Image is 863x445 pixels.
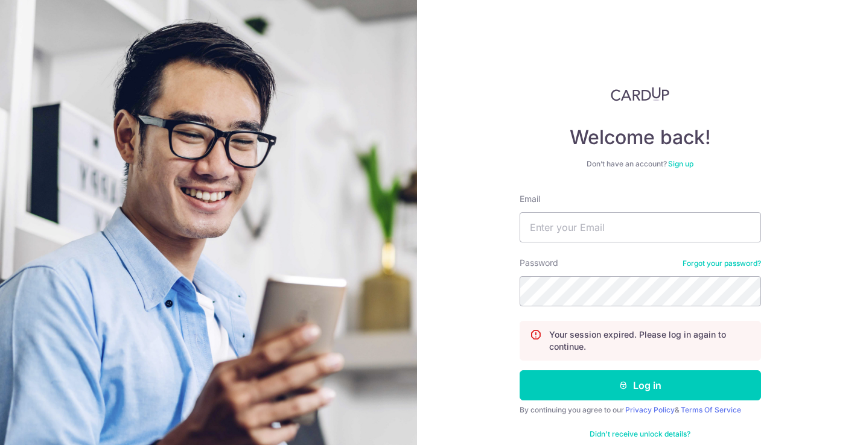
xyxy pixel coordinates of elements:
input: Enter your Email [520,212,761,242]
a: Terms Of Service [681,405,741,414]
p: Your session expired. Please log in again to continue. [549,329,751,353]
h4: Welcome back! [520,125,761,150]
label: Email [520,193,540,205]
div: By continuing you agree to our & [520,405,761,415]
div: Don’t have an account? [520,159,761,169]
a: Forgot your password? [683,259,761,268]
a: Didn't receive unlock details? [590,429,690,439]
label: Password [520,257,558,269]
a: Privacy Policy [625,405,675,414]
button: Log in [520,370,761,400]
img: CardUp Logo [611,87,670,101]
a: Sign up [668,159,693,168]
